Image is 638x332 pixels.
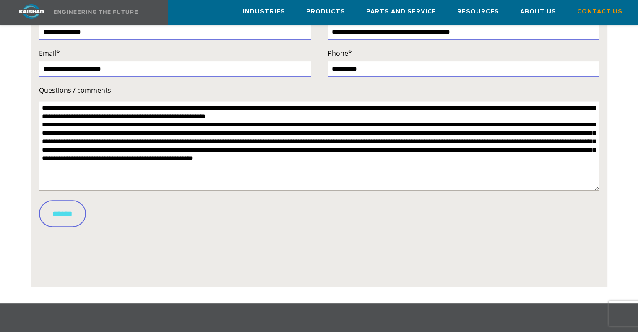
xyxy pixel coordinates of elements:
a: About Us [520,0,556,23]
img: Engineering the future [54,10,138,14]
label: Phone* [328,47,599,59]
label: Email* [39,47,311,59]
span: Parts and Service [366,7,436,17]
span: Industries [243,7,285,17]
a: Contact Us [577,0,622,23]
span: Products [306,7,345,17]
a: Resources [457,0,499,23]
span: Resources [457,7,499,17]
span: About Us [520,7,556,17]
span: Contact Us [577,7,622,17]
a: Products [306,0,345,23]
a: Industries [243,0,285,23]
a: Parts and Service [366,0,436,23]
